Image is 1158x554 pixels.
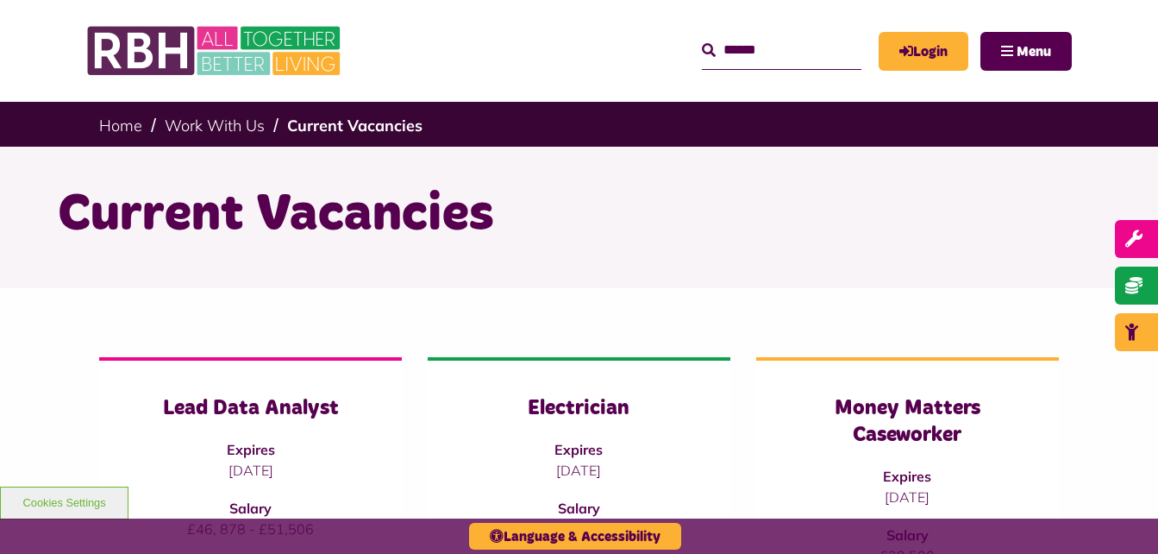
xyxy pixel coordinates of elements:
button: Navigation [980,32,1072,71]
strong: Salary [229,500,272,517]
p: [DATE] [134,460,367,481]
h3: Electrician [462,395,696,422]
a: Home [99,116,142,135]
p: [DATE] [462,460,696,481]
button: Language & Accessibility [469,523,681,550]
a: Work With Us [165,116,265,135]
strong: Expires [227,441,275,458]
h3: Lead Data Analyst [134,395,367,422]
strong: Salary [558,500,600,517]
strong: Expires [554,441,603,458]
img: RBH [86,17,345,85]
span: Menu [1017,45,1051,59]
a: MyRBH [879,32,968,71]
iframe: Netcall Web Assistant for live chat [1080,476,1158,554]
h3: Money Matters Caseworker [791,395,1024,449]
strong: Expires [883,468,931,485]
a: Current Vacancies [287,116,423,135]
p: [DATE] [791,487,1024,507]
h1: Current Vacancies [58,181,1101,249]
